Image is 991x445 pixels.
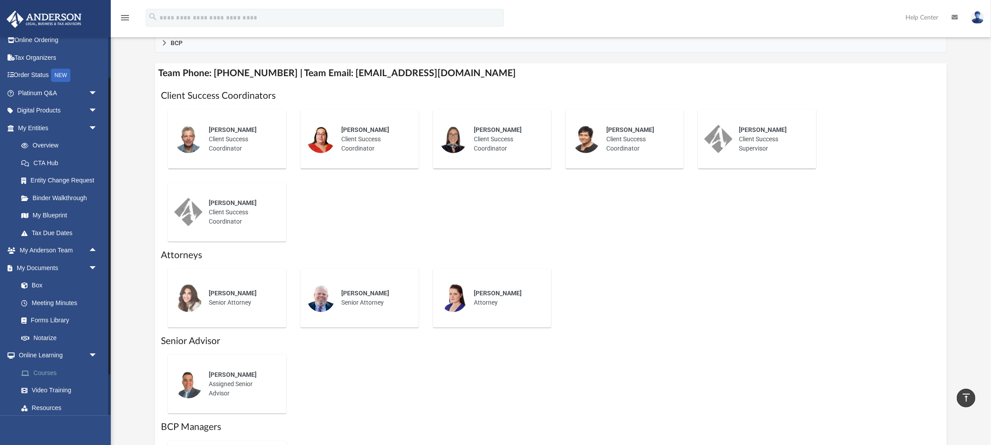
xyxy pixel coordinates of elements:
[12,172,111,190] a: Entity Change Request
[6,347,111,364] a: Online Learningarrow_drop_down
[12,189,111,207] a: Binder Walkthrough
[6,259,106,277] a: My Documentsarrow_drop_down
[174,125,203,153] img: thumbnail
[733,119,810,159] div: Client Success Supervisor
[89,84,106,102] span: arrow_drop_down
[468,282,545,313] div: Attorney
[6,31,111,49] a: Online Ordering
[12,382,106,399] a: Video Training
[6,242,106,259] a: My Anderson Teamarrow_drop_up
[209,126,257,133] span: [PERSON_NAME]
[12,224,111,242] a: Tax Due Dates
[120,12,130,23] i: menu
[209,199,257,206] span: [PERSON_NAME]
[161,421,940,433] h1: BCP Managers
[148,12,158,22] i: search
[161,89,940,102] h1: Client Success Coordinators
[572,125,600,153] img: thumbnail
[89,347,106,365] span: arrow_drop_down
[171,40,183,46] span: BCP
[161,249,940,262] h1: Attorneys
[600,119,678,159] div: Client Success Coordinator
[12,207,106,224] a: My Blueprint
[89,102,106,120] span: arrow_drop_down
[12,312,102,329] a: Forms Library
[6,66,111,85] a: Order StatusNEW
[209,371,257,378] span: [PERSON_NAME]
[174,198,203,226] img: thumbnail
[209,290,257,297] span: [PERSON_NAME]
[341,290,389,297] span: [PERSON_NAME]
[161,335,940,348] h1: Senior Advisor
[439,125,468,153] img: thumbnail
[307,125,335,153] img: thumbnail
[155,34,947,53] a: BCP
[12,137,111,155] a: Overview
[971,11,984,24] img: User Pic
[12,154,111,172] a: CTA Hub
[174,284,203,312] img: thumbnail
[203,282,280,313] div: Senior Attorney
[12,364,111,382] a: Courses
[957,389,975,407] a: vertical_align_top
[439,284,468,312] img: thumbnail
[335,119,413,159] div: Client Success Coordinator
[120,17,130,23] a: menu
[203,192,280,232] div: Client Success Coordinator
[155,63,947,83] h4: Team Phone: [PHONE_NUMBER] | Team Email: [EMAIL_ADDRESS][DOMAIN_NAME]
[739,126,787,133] span: [PERSON_NAME]
[12,277,102,294] a: Box
[203,119,280,159] div: Client Success Coordinator
[51,69,70,82] div: NEW
[6,84,111,102] a: Platinum Q&Aarrow_drop_down
[89,119,106,137] span: arrow_drop_down
[6,102,111,120] a: Digital Productsarrow_drop_down
[89,259,106,277] span: arrow_drop_down
[6,119,111,137] a: My Entitiesarrow_drop_down
[606,126,654,133] span: [PERSON_NAME]
[341,126,389,133] span: [PERSON_NAME]
[174,370,203,399] img: thumbnail
[704,125,733,153] img: thumbnail
[203,364,280,404] div: Assigned Senior Advisor
[89,242,106,260] span: arrow_drop_up
[307,284,335,312] img: thumbnail
[468,119,545,159] div: Client Success Coordinator
[12,294,106,312] a: Meeting Minutes
[474,126,522,133] span: [PERSON_NAME]
[12,329,106,347] a: Notarize
[6,49,111,66] a: Tax Organizers
[4,11,84,28] img: Anderson Advisors Platinum Portal
[335,282,413,313] div: Senior Attorney
[961,392,971,403] i: vertical_align_top
[474,290,522,297] span: [PERSON_NAME]
[12,399,111,417] a: Resources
